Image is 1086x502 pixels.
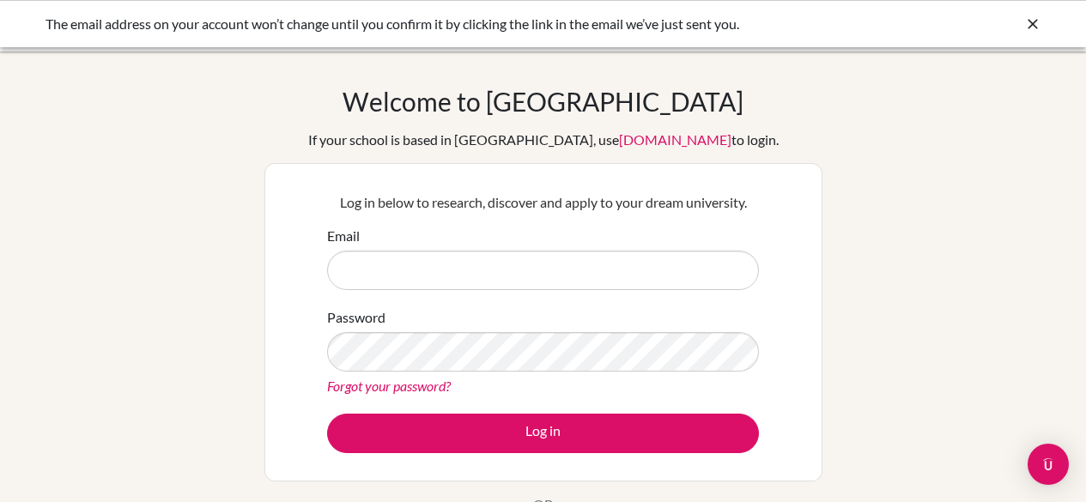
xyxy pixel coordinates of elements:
[327,226,360,246] label: Email
[308,130,779,150] div: If your school is based in [GEOGRAPHIC_DATA], use to login.
[327,378,451,394] a: Forgot your password?
[327,192,759,213] p: Log in below to research, discover and apply to your dream university.
[343,86,743,117] h1: Welcome to [GEOGRAPHIC_DATA]
[46,14,784,34] div: The email address on your account won’t change until you confirm it by clicking the link in the e...
[327,307,385,328] label: Password
[327,414,759,453] button: Log in
[1028,444,1069,485] div: Open Intercom Messenger
[619,131,731,148] a: [DOMAIN_NAME]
